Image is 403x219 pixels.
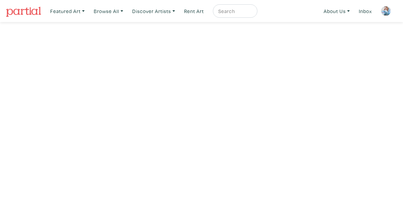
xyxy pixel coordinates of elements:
[356,4,375,18] a: Inbox
[129,4,178,18] a: Discover Artists
[321,4,353,18] a: About Us
[91,4,126,18] a: Browse All
[218,7,251,15] input: Search
[381,6,391,16] img: phpThumb.php
[47,4,88,18] a: Featured Art
[181,4,207,18] a: Rent Art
